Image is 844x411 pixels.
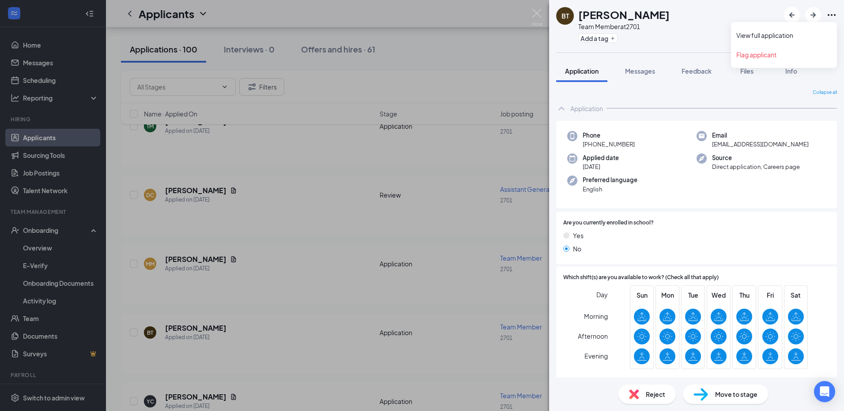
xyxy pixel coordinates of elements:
button: ArrowRight [805,7,821,23]
span: Wed [711,290,727,300]
span: Fri [762,290,778,300]
span: Phone [583,131,635,140]
span: Preferred language [583,176,637,184]
svg: ArrowRight [808,10,818,20]
div: Application [570,104,603,113]
span: Day [596,290,608,299]
span: [PHONE_NUMBER] [583,140,635,149]
span: Reject [646,389,665,399]
span: Feedback [682,67,712,75]
span: Collapse all [813,89,837,96]
span: Move to stage [715,389,757,399]
span: Mon [659,290,675,300]
div: Team Member at 2701 [578,22,670,31]
h1: [PERSON_NAME] [578,7,670,22]
span: Evening [584,348,608,364]
svg: Plus [610,36,615,41]
div: BT [561,11,569,20]
span: Tue [685,290,701,300]
span: Sat [788,290,804,300]
div: Open Intercom Messenger [814,381,835,402]
span: English [583,185,637,194]
span: No [573,244,581,254]
span: Morning [584,308,608,324]
span: Sun [634,290,650,300]
span: Are you currently enrolled in school? [563,219,654,227]
svg: Ellipses [826,10,837,20]
button: ArrowLeftNew [784,7,800,23]
svg: ArrowLeftNew [787,10,797,20]
span: Application [565,67,599,75]
span: Thu [736,290,752,300]
span: Yes [573,231,584,240]
a: View full application [736,31,832,40]
span: Afternoon [578,328,608,344]
span: [DATE] [583,162,619,171]
svg: ChevronUp [556,103,567,114]
span: Messages [625,67,655,75]
span: Files [740,67,754,75]
span: Which shift(s) are you available to work? (Check all that apply) [563,273,719,282]
span: [EMAIL_ADDRESS][DOMAIN_NAME] [712,140,809,149]
button: PlusAdd a tag [578,34,618,43]
span: Email [712,131,809,140]
span: Info [785,67,797,75]
span: Source [712,153,800,162]
span: Applied date [583,153,619,162]
span: Direct application, Careers page [712,162,800,171]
